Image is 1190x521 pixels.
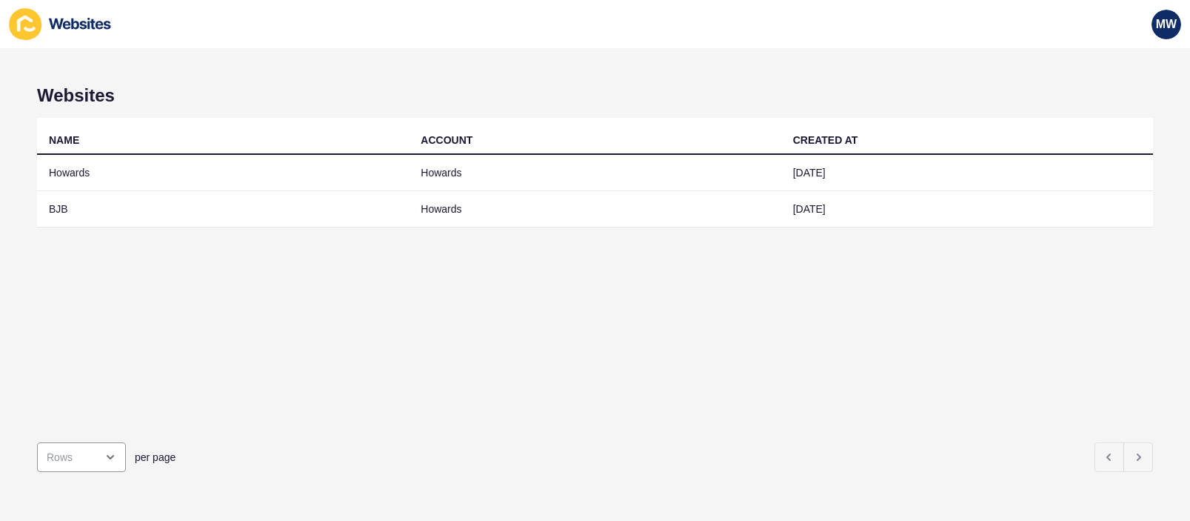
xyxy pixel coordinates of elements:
[781,191,1153,228] td: [DATE]
[37,191,409,228] td: BJB
[409,191,780,228] td: Howards
[409,155,780,191] td: Howards
[781,155,1153,191] td: [DATE]
[37,85,1153,106] h1: Websites
[421,133,472,147] div: ACCOUNT
[49,133,79,147] div: NAME
[37,155,409,191] td: Howards
[135,450,176,465] span: per page
[1156,17,1177,32] span: MW
[793,133,858,147] div: CREATED AT
[37,442,126,472] div: open menu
